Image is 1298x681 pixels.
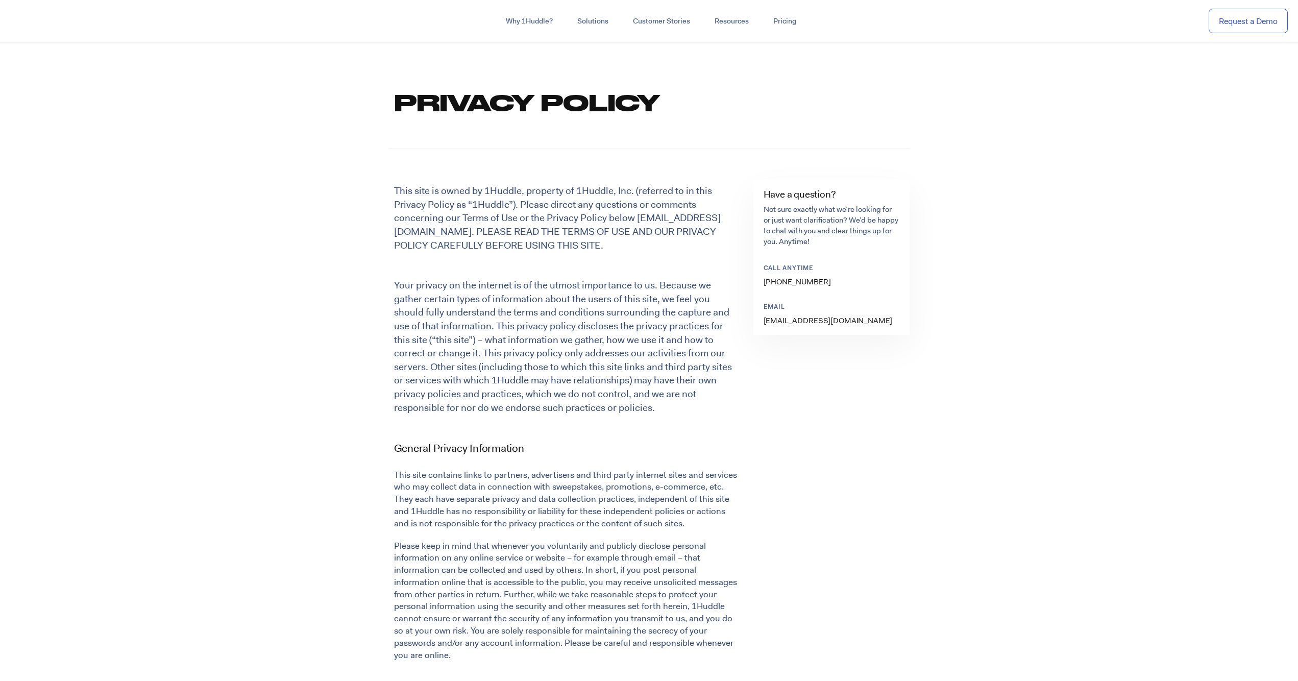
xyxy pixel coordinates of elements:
a: Why 1Huddle? [494,12,565,31]
p: This site contains links to partners, advertisers and third party internet sites and services who... [394,469,740,530]
h3: General Privacy Information [394,441,748,456]
h4: Have a question? [764,189,899,199]
p: Not sure exactly what we’re looking for or just want clarification? We’d be happy to chat with yo... [764,204,899,247]
a: Resources [702,12,761,31]
h1: Privacy Policy [394,87,899,117]
p: Email [764,303,891,312]
p: Call anytime [764,264,891,273]
a: Request a Demo [1209,9,1288,34]
a: Solutions [565,12,621,31]
img: ... [10,11,83,31]
a: [PHONE_NUMBER] [764,277,831,287]
p: Your privacy on the internet is of the utmost importance to us. Because we gather certain types o... [394,279,740,415]
a: Pricing [761,12,809,31]
a: [EMAIL_ADDRESS][DOMAIN_NAME] [764,315,893,326]
p: This site is owned by 1Huddle, property of 1Huddle, Inc. (referred to in this Privacy Policy as “... [394,184,740,252]
a: Customer Stories [621,12,702,31]
p: Please keep in mind that whenever you voluntarily and publicly disclose personal information on a... [394,540,740,662]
